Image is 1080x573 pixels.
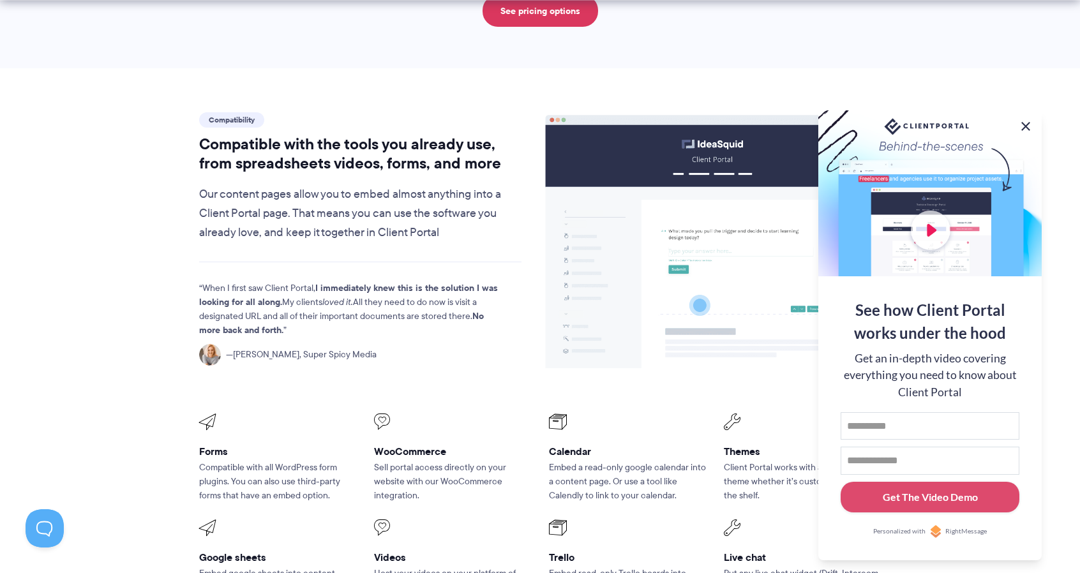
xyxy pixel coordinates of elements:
[199,461,356,503] p: Compatible with all WordPress form plugins. You can also use third-party forms that have an embed...
[549,551,706,564] h3: Trello
[945,526,987,537] span: RightMessage
[199,112,264,128] span: Compatibility
[841,525,1019,538] a: Personalized withRightMessage
[199,281,499,338] p: When I first saw Client Portal, My clients All they need to do now is visit a designated URL and ...
[549,461,706,503] p: Embed a read-only google calendar into a content page. Or use a tool like Calendly to link to you...
[724,551,881,564] h3: Live chat
[549,445,706,458] h3: Calendar
[873,526,926,537] span: Personalized with
[374,445,531,458] h3: WooCommerce
[199,135,521,173] h2: Compatible with the tools you already use, from spreadsheets videos, forms, and more
[199,281,498,309] strong: I immediately knew this is the solution I was looking for all along.
[199,445,356,458] h3: Forms
[841,350,1019,401] div: Get an in-depth video covering everything you need to know about Client Portal
[226,348,377,362] span: [PERSON_NAME], Super Spicy Media
[724,445,881,458] h3: Themes
[841,482,1019,513] button: Get The Video Demo
[883,489,978,505] div: Get The Video Demo
[374,461,531,503] p: Sell portal access directly on your website with our WooCommerce integration.
[841,299,1019,345] div: See how Client Portal works under the hood
[199,551,356,564] h3: Google sheets
[724,461,881,503] p: Client Portal works with any WordPress theme whether it’s custom built or off the shelf.
[374,551,531,564] h3: Videos
[26,509,64,547] iframe: Toggle Customer Support
[322,295,353,308] em: loved it.
[199,309,484,337] strong: No more back and forth.
[929,525,942,538] img: Personalized with RightMessage
[199,185,521,242] p: Our content pages allow you to embed almost anything into a Client Portal page. That means you ca...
